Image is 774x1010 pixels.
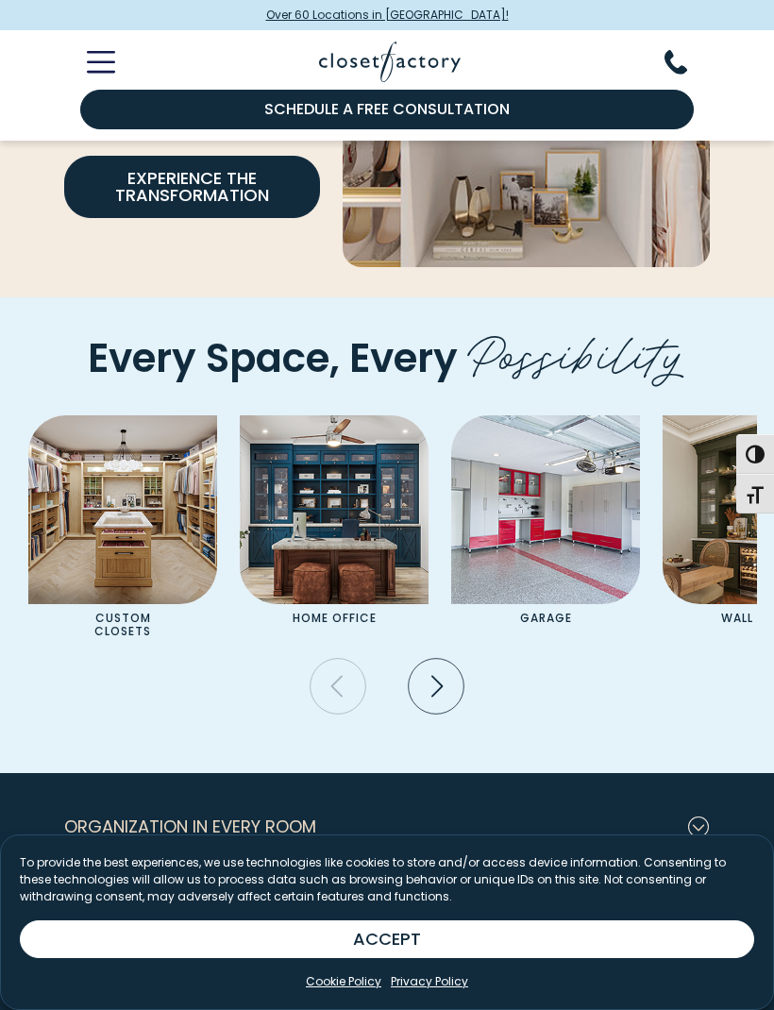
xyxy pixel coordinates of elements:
button: Footer Subnav Button - Organization in Every Room [64,803,710,850]
a: Privacy Policy [391,973,468,990]
p: Home Office [270,604,398,632]
button: Previous slide [304,652,372,720]
span: Over 60 Locations in [GEOGRAPHIC_DATA]! [266,7,509,24]
button: Toggle Mobile Menu [64,51,115,74]
button: Phone Number [665,50,710,75]
button: Toggle High Contrast [736,434,774,474]
a: Garage Cabinets Garage [440,415,651,632]
span: Every [349,329,458,386]
button: Next slide [402,652,470,720]
a: Experience the Transformation [64,156,320,218]
button: Toggle Font size [736,474,774,513]
span: Every Space, [88,329,340,386]
img: Custom Closet with island [28,415,217,604]
img: Garage Cabinets [451,415,640,604]
a: Schedule a Free Consultation [80,90,694,129]
span: Organization in Every Room [64,803,316,850]
span: Possibility [467,311,686,388]
p: Custom Closets [59,604,187,646]
a: Home Office featuring desk and custom cabinetry Home Office [228,415,440,632]
img: Closet Factory Logo [319,42,461,82]
p: Garage [481,604,610,632]
a: Custom Closet with island Custom Closets [17,415,228,646]
p: To provide the best experiences, we use technologies like cookies to store and/or access device i... [20,854,754,905]
button: ACCEPT [20,920,754,958]
img: Home Office featuring desk and custom cabinetry [240,415,429,604]
a: Cookie Policy [306,973,381,990]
